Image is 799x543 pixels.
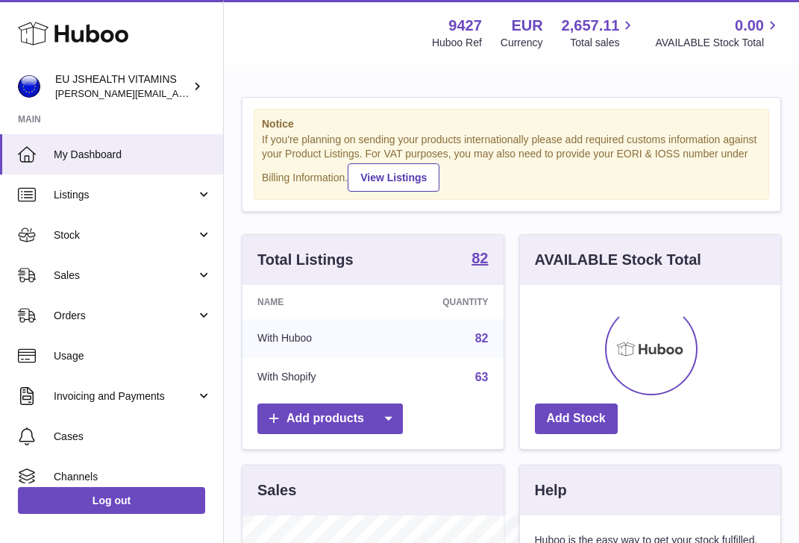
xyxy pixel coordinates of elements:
div: Huboo Ref [432,36,482,50]
a: 0.00 AVAILABLE Stock Total [655,16,781,50]
td: With Huboo [242,319,383,358]
span: 0.00 [735,16,764,36]
h3: Total Listings [257,250,354,270]
a: 82 [471,251,488,269]
strong: Notice [262,117,761,131]
span: Invoicing and Payments [54,389,196,404]
th: Name [242,285,383,319]
strong: 9427 [448,16,482,36]
th: Quantity [383,285,503,319]
span: Stock [54,228,196,242]
a: Log out [18,487,205,514]
span: Total sales [570,36,636,50]
div: Currency [501,36,543,50]
h3: Help [535,480,567,500]
h3: AVAILABLE Stock Total [535,250,701,270]
a: View Listings [348,163,439,192]
a: Add products [257,404,403,434]
div: EU JSHEALTH VITAMINS [55,72,189,101]
span: Listings [54,188,196,202]
span: 2,657.11 [562,16,620,36]
span: AVAILABLE Stock Total [655,36,781,50]
a: 2,657.11 Total sales [562,16,637,50]
a: 63 [475,371,489,383]
span: My Dashboard [54,148,212,162]
span: Orders [54,309,196,323]
a: Add Stock [535,404,618,434]
h3: Sales [257,480,296,500]
strong: EUR [511,16,542,36]
span: [PERSON_NAME][EMAIL_ADDRESS][DOMAIN_NAME] [55,87,299,99]
td: With Shopify [242,358,383,397]
span: Usage [54,349,212,363]
img: laura@jessicasepel.com [18,75,40,98]
a: 82 [475,332,489,345]
span: Channels [54,470,212,484]
strong: 82 [471,251,488,266]
div: If you're planning on sending your products internationally please add required customs informati... [262,133,761,191]
span: Sales [54,269,196,283]
span: Cases [54,430,212,444]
